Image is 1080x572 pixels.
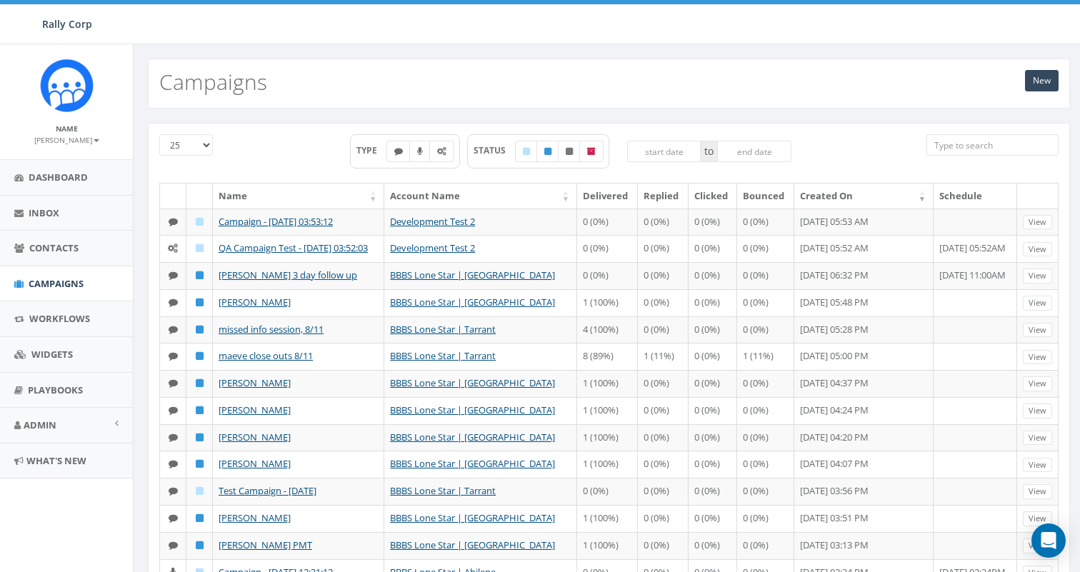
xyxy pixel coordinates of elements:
i: Published [196,433,204,442]
td: [DATE] 04:37 PM [794,370,934,397]
td: 0 (0%) [638,370,689,397]
i: Text SMS [169,459,178,468]
a: View [1023,296,1052,311]
i: Ringless Voice Mail [417,147,423,156]
i: Published [196,541,204,550]
td: [DATE] 05:00 PM [794,343,934,370]
a: [PERSON_NAME] PMT [219,538,312,551]
th: Bounced [737,184,794,209]
td: [DATE] 03:13 PM [794,532,934,559]
td: [DATE] 05:28 PM [794,316,934,343]
td: 0 (0%) [577,262,638,289]
td: 0 (0%) [737,316,794,343]
i: Text SMS [169,541,178,550]
a: BBBS Lone Star | Tarrant [390,323,496,336]
td: 1 (11%) [638,343,689,370]
th: Replied [638,184,689,209]
i: Text SMS [169,217,178,226]
h2: Campaigns [159,70,267,94]
a: [PERSON_NAME] [219,431,291,443]
td: 1 (11%) [737,343,794,370]
td: 0 (0%) [638,316,689,343]
a: Test Campaign - [DATE] [219,484,316,497]
input: end date [717,141,791,162]
td: 0 (0%) [737,451,794,478]
label: Text SMS [386,141,411,162]
label: Automated Message [429,141,454,162]
i: Text SMS [169,486,178,496]
td: 0 (0%) [689,478,737,505]
td: 0 (0%) [577,209,638,236]
span: Inbox [29,206,59,219]
td: [DATE] 11:00AM [934,262,1017,289]
span: Admin [24,418,56,431]
th: Account Name: activate to sort column ascending [384,184,577,209]
td: 0 (0%) [737,235,794,262]
td: [DATE] 04:07 PM [794,451,934,478]
td: 1 (100%) [577,505,638,532]
td: [DATE] 05:52 AM [794,235,934,262]
td: 0 (0%) [737,424,794,451]
i: Published [196,513,204,523]
a: BBBS Lone Star | [GEOGRAPHIC_DATA] [390,538,555,551]
td: 0 (0%) [737,262,794,289]
td: 0 (0%) [689,209,737,236]
a: QA Campaign Test - [DATE] 03:52:03 [219,241,368,254]
a: Development Test 2 [390,215,475,228]
td: 0 (0%) [638,505,689,532]
td: 0 (0%) [638,532,689,559]
a: Development Test 2 [390,241,475,254]
th: Name: activate to sort column ascending [213,184,384,209]
a: [PERSON_NAME] [34,133,99,146]
td: 0 (0%) [638,289,689,316]
a: BBBS Lone Star | [GEOGRAPHIC_DATA] [390,431,555,443]
th: Delivered [577,184,638,209]
span: TYPE [356,144,387,156]
img: Icon_1.png [40,59,94,112]
a: [PERSON_NAME] [219,296,291,308]
i: Published [196,325,204,334]
a: [PERSON_NAME] [219,511,291,524]
td: 0 (0%) [689,424,737,451]
td: 4 (100%) [577,316,638,343]
i: Published [196,351,204,361]
th: Created On: activate to sort column ascending [794,184,934,209]
td: 0 (0%) [689,532,737,559]
td: 0 (0%) [638,478,689,505]
div: Open Intercom Messenger [1031,523,1066,558]
i: Published [196,298,204,307]
td: 1 (100%) [577,397,638,424]
td: 1 (100%) [577,289,638,316]
label: Published [536,141,559,162]
td: [DATE] 05:48 PM [794,289,934,316]
span: What's New [26,454,86,467]
span: Campaigns [29,277,84,290]
i: Text SMS [169,406,178,415]
i: Text SMS [169,433,178,442]
td: 1 (100%) [577,451,638,478]
td: 0 (0%) [737,289,794,316]
a: missed info session, 8/11 [219,323,324,336]
td: 0 (0%) [638,262,689,289]
i: Text SMS [169,378,178,388]
td: 0 (0%) [638,451,689,478]
a: BBBS Lone Star | Tarrant [390,484,496,497]
a: [PERSON_NAME] 3 day follow up [219,269,357,281]
i: Draft [523,147,530,156]
a: [PERSON_NAME] [219,457,291,470]
td: 0 (0%) [737,370,794,397]
td: 0 (0%) [737,209,794,236]
span: Widgets [31,348,73,361]
i: Published [196,378,204,388]
td: [DATE] 05:53 AM [794,209,934,236]
i: Published [196,459,204,468]
span: Contacts [29,241,79,254]
label: Ringless Voice Mail [409,141,431,162]
td: [DATE] 03:56 PM [794,478,934,505]
td: 0 (0%) [689,397,737,424]
i: Text SMS [169,513,178,523]
i: Draft [196,486,204,496]
label: Archived [579,141,604,162]
i: Published [544,147,551,156]
a: View [1023,376,1052,391]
